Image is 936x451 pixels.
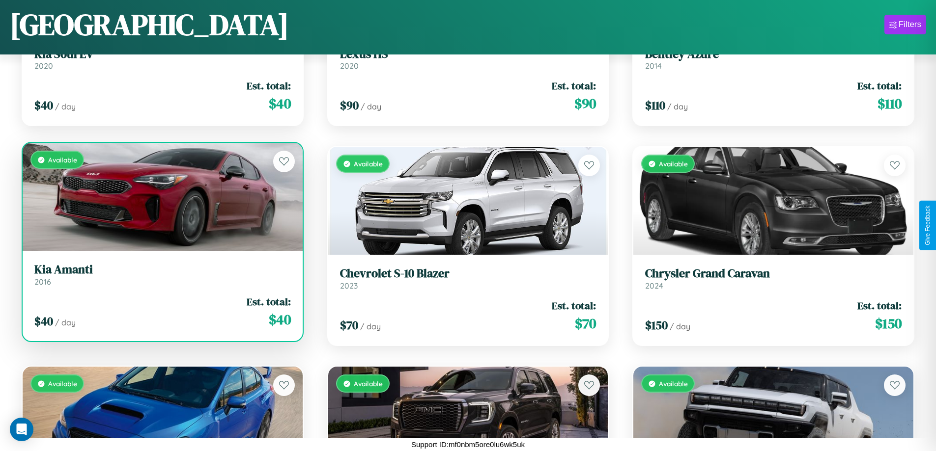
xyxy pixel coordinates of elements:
div: Give Feedback [924,206,931,245]
h3: Chevrolet S-10 Blazer [340,266,596,281]
span: Available [48,379,77,388]
span: Available [659,159,688,168]
a: Bentley Azure2014 [645,47,902,71]
h1: [GEOGRAPHIC_DATA] [10,4,289,45]
span: Est. total: [552,298,596,313]
span: Est. total: [857,79,902,93]
a: Kia Amanti2016 [34,263,291,287]
span: Est. total: [247,79,291,93]
span: Available [354,379,383,388]
span: Est. total: [857,298,902,313]
span: $ 40 [269,94,291,113]
div: Open Intercom Messenger [10,418,33,441]
span: / day [667,102,688,111]
div: Filters [899,20,921,29]
a: Chevrolet S-10 Blazer2023 [340,266,596,291]
span: Est. total: [552,79,596,93]
span: $ 70 [575,314,596,333]
span: 2024 [645,281,663,291]
span: $ 40 [34,313,53,329]
span: 2023 [340,281,358,291]
span: 2020 [34,61,53,71]
span: $ 40 [34,97,53,113]
a: Kia Soul EV2020 [34,47,291,71]
span: / day [670,321,690,331]
span: $ 40 [269,310,291,329]
span: $ 150 [645,317,668,333]
span: Est. total: [247,294,291,309]
p: Support ID: mf0nbm5ore0lu6wk5uk [411,438,525,451]
h3: Kia Amanti [34,263,291,277]
h3: Chrysler Grand Caravan [645,266,902,281]
span: Available [659,379,688,388]
span: $ 90 [340,97,359,113]
span: $ 70 [340,317,358,333]
span: Available [354,159,383,168]
span: $ 90 [574,94,596,113]
button: Filters [884,15,926,34]
span: / day [55,318,76,327]
span: Available [48,156,77,164]
span: / day [55,102,76,111]
span: $ 150 [875,314,902,333]
span: 2020 [340,61,359,71]
span: / day [360,321,381,331]
a: Lexus HS2020 [340,47,596,71]
a: Chrysler Grand Caravan2024 [645,266,902,291]
span: 2016 [34,277,51,287]
span: / day [361,102,381,111]
span: 2014 [645,61,662,71]
span: $ 110 [878,94,902,113]
span: $ 110 [645,97,665,113]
